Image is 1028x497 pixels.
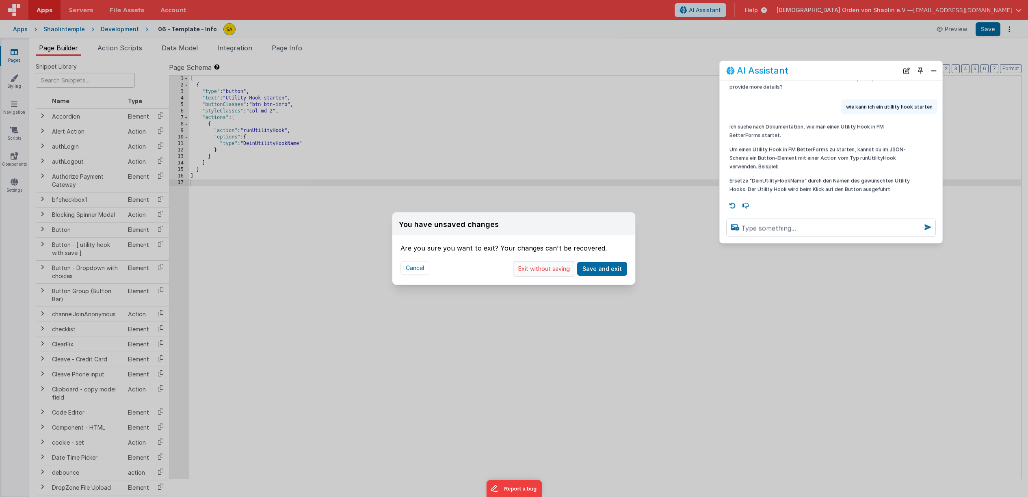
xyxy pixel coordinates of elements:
[729,123,911,140] p: Ich suche nach Dokumentation, wie man einen Utility Hook in FM BetterForms startet.
[928,65,939,76] button: Close
[729,74,911,91] p: I couldn't find relevant documentation for that. Can you rephrase or provide more details?
[577,262,627,276] button: Save and exit
[729,177,911,194] p: Ersetze "DeinUtilityHookName" durch den Namen des gewünschten Utility Hooks. Der Utility Hook wir...
[901,65,912,76] button: New Chat
[400,261,429,275] button: Cancel
[513,261,575,277] button: Exit without saving
[846,103,933,111] p: wie kann ich ein utillity hook starten
[729,145,911,171] p: Um einen Utility Hook in FM BetterForms zu starten, kannst du im JSON-Schema ein Button-Element m...
[915,65,926,76] button: Toggle Pin
[486,480,542,497] iframe: Marker.io feedback button
[400,235,627,253] div: Are you sure you want to exit? Your changes can't be recovered.
[737,66,788,76] h2: AI Assistant
[399,219,499,230] div: You have unsaved changes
